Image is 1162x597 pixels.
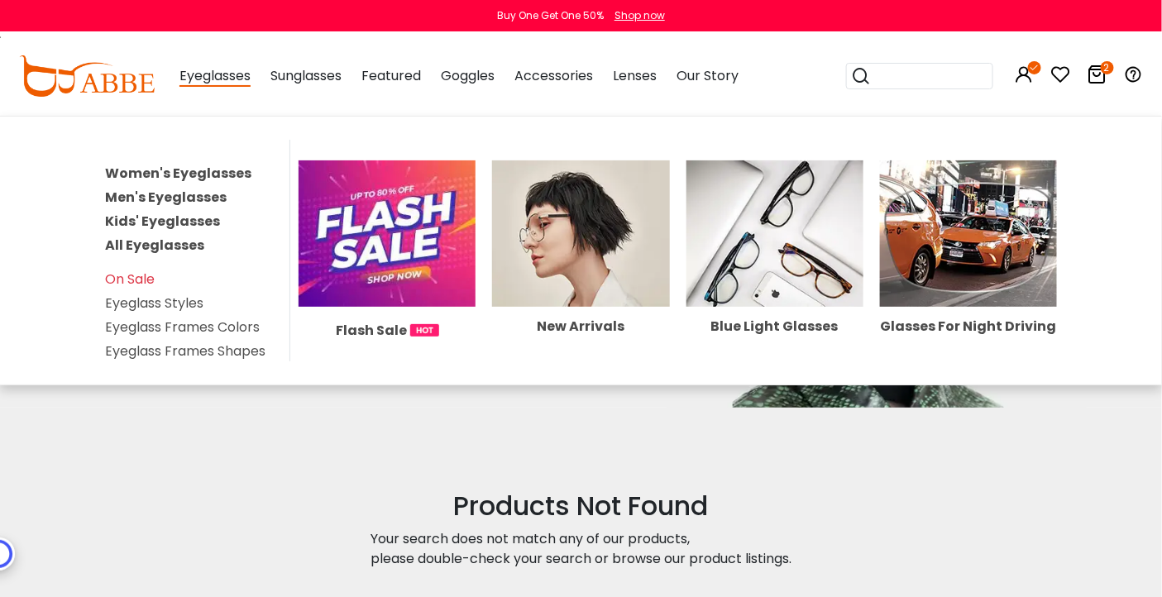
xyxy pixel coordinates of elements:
[686,320,863,333] div: Blue Light Glasses
[880,223,1057,333] a: Glasses For Night Driving
[179,66,251,87] span: Eyeglasses
[105,188,227,207] a: Men's Eyeglasses
[371,490,791,522] h2: Products Not Found
[606,8,665,22] a: Shop now
[686,223,863,333] a: Blue Light Glasses
[1088,68,1107,87] a: 2
[105,164,251,183] a: Women's Eyeglasses
[492,160,669,307] img: New Arrivals
[410,324,439,337] img: 1724998894317IetNH.gif
[105,236,204,255] a: All Eyeglasses
[880,160,1057,307] img: Glasses For Night Driving
[880,320,1057,333] div: Glasses For Night Driving
[441,66,495,85] span: Goggles
[371,529,791,549] div: Your search does not match any of our products,
[371,549,791,569] div: please double-check your search or browse our product listings.
[105,270,155,289] a: On Sale
[270,66,342,85] span: Sunglasses
[105,318,260,337] a: Eyeglass Frames Colors
[686,160,863,307] img: Blue Light Glasses
[1101,61,1114,74] i: 2
[677,66,739,85] span: Our Story
[613,66,657,85] span: Lenses
[299,223,476,341] a: Flash Sale
[105,212,220,231] a: Kids' Eyeglasses
[361,66,421,85] span: Featured
[614,8,665,23] div: Shop now
[336,320,407,341] span: Flash Sale
[19,55,155,97] img: abbeglasses.com
[514,66,593,85] span: Accessories
[497,8,604,23] div: Buy One Get One 50%
[105,341,265,361] a: Eyeglass Frames Shapes
[492,223,669,333] a: New Arrivals
[299,160,476,307] img: Flash Sale
[492,320,669,333] div: New Arrivals
[105,294,203,313] a: Eyeglass Styles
